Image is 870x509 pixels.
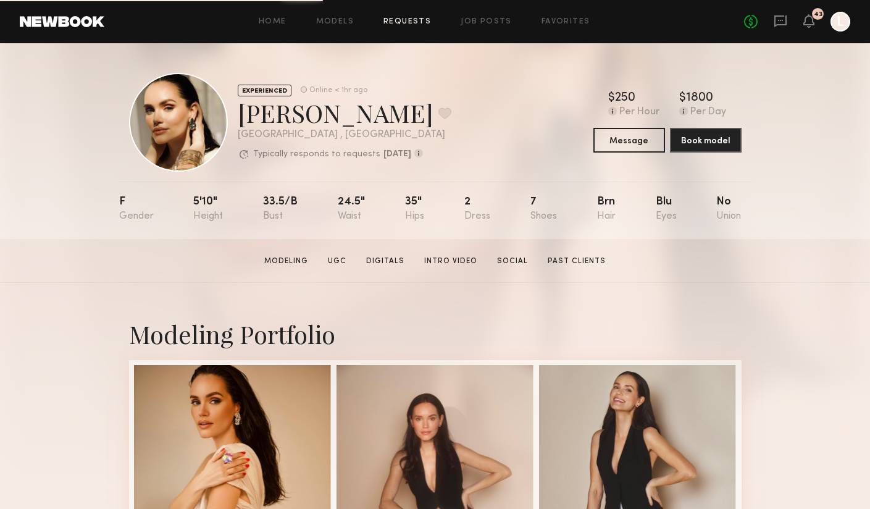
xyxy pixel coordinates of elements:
div: [PERSON_NAME] [238,96,451,129]
button: Book model [670,128,742,153]
p: Typically responds to requests [253,150,380,159]
div: $ [679,92,686,104]
div: Per Hour [619,107,659,118]
div: Brn [597,196,616,222]
div: F [119,196,154,222]
div: 24.5" [338,196,365,222]
a: Modeling [259,256,313,267]
div: 2 [464,196,490,222]
a: Models [316,18,354,26]
a: Home [259,18,287,26]
div: Per Day [690,107,726,118]
a: Digitals [361,256,409,267]
a: L [830,12,850,32]
div: $ [608,92,615,104]
div: 35" [405,196,424,222]
a: Job Posts [461,18,512,26]
div: 33.5/b [263,196,298,222]
div: 43 [814,11,822,18]
a: Social [492,256,533,267]
a: Intro Video [419,256,482,267]
div: Blu [656,196,677,222]
div: 250 [615,92,635,104]
a: Past Clients [543,256,611,267]
button: Message [593,128,665,153]
div: 7 [530,196,557,222]
a: Favorites [542,18,590,26]
div: Online < 1hr ago [309,86,367,95]
a: UGC [323,256,351,267]
a: Requests [383,18,431,26]
div: Modeling Portfolio [129,318,742,350]
div: EXPERIENCED [238,85,291,96]
div: [GEOGRAPHIC_DATA] , [GEOGRAPHIC_DATA] [238,130,451,140]
div: 5'10" [193,196,223,222]
div: No [716,196,741,222]
b: [DATE] [383,150,411,159]
div: 1800 [686,92,713,104]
